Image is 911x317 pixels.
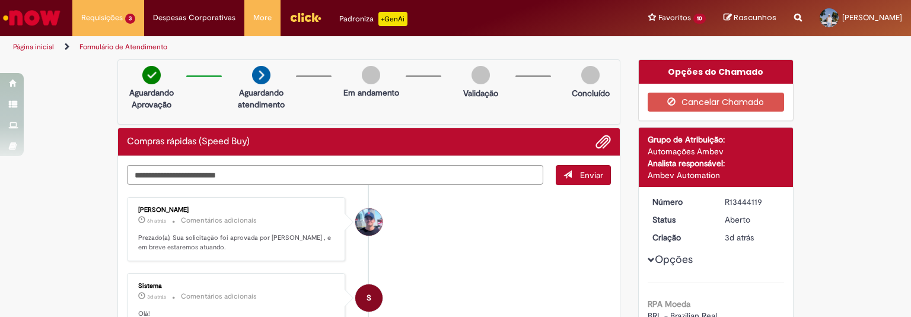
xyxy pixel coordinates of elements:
small: Comentários adicionais [181,215,257,226]
div: [PERSON_NAME] [138,207,336,214]
span: 3d atrás [725,232,754,243]
div: Automações Ambev [648,145,785,157]
textarea: Digite sua mensagem aqui... [127,165,543,185]
div: Ambev Automation [648,169,785,181]
div: 25/08/2025 12:49:22 [725,232,780,243]
time: 25/08/2025 12:49:34 [147,293,166,300]
span: More [253,12,272,24]
p: Concluído [572,87,610,99]
dt: Número [644,196,716,208]
a: Formulário de Atendimento [79,42,167,52]
button: Adicionar anexos [595,134,611,150]
p: +GenAi [378,12,407,26]
span: 6h atrás [147,217,166,224]
img: img-circle-grey.png [581,66,600,84]
img: arrow-next.png [252,66,270,84]
img: img-circle-grey.png [472,66,490,84]
div: R13444119 [725,196,780,208]
a: Rascunhos [724,12,776,24]
span: Rascunhos [734,12,776,23]
dt: Status [644,214,716,226]
a: Página inicial [13,42,54,52]
div: Aberto [725,214,780,226]
ul: Trilhas de página [9,36,598,58]
p: Aguardando atendimento [232,87,290,110]
div: Analista responsável: [648,157,785,169]
p: Aguardando Aprovação [123,87,180,110]
p: Em andamento [343,87,399,99]
span: Favoritos [658,12,691,24]
button: Cancelar Chamado [648,93,785,112]
h2: Compras rápidas (Speed Buy) Histórico de tíquete [127,137,250,147]
div: Alan Pedro Araujo Maia [355,208,383,236]
p: Validação [463,87,498,99]
img: click_logo_yellow_360x200.png [289,8,321,26]
div: Sistema [138,283,336,290]
img: check-circle-green.png [142,66,161,84]
span: 10 [693,14,706,24]
span: Enviar [580,170,603,180]
b: RPA Moeda [648,299,690,309]
span: Despesas Corporativas [153,12,235,24]
div: Padroniza [339,12,407,26]
button: Enviar [556,165,611,185]
div: Grupo de Atribuição: [648,134,785,145]
span: 3d atrás [147,293,166,300]
div: Opções do Chamado [639,60,794,84]
p: Prezado(a), Sua solicitação foi aprovada por [PERSON_NAME] , e em breve estaremos atuando. [138,233,336,252]
dt: Criação [644,232,716,243]
time: 25/08/2025 12:49:22 [725,232,754,243]
span: Requisições [81,12,123,24]
small: Comentários adicionais [181,291,257,302]
img: img-circle-grey.png [362,66,380,84]
time: 27/08/2025 15:46:38 [147,217,166,224]
span: S [367,284,371,312]
span: 3 [125,14,135,24]
span: [PERSON_NAME] [842,12,902,23]
div: System [355,284,383,312]
img: ServiceNow [1,6,62,30]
